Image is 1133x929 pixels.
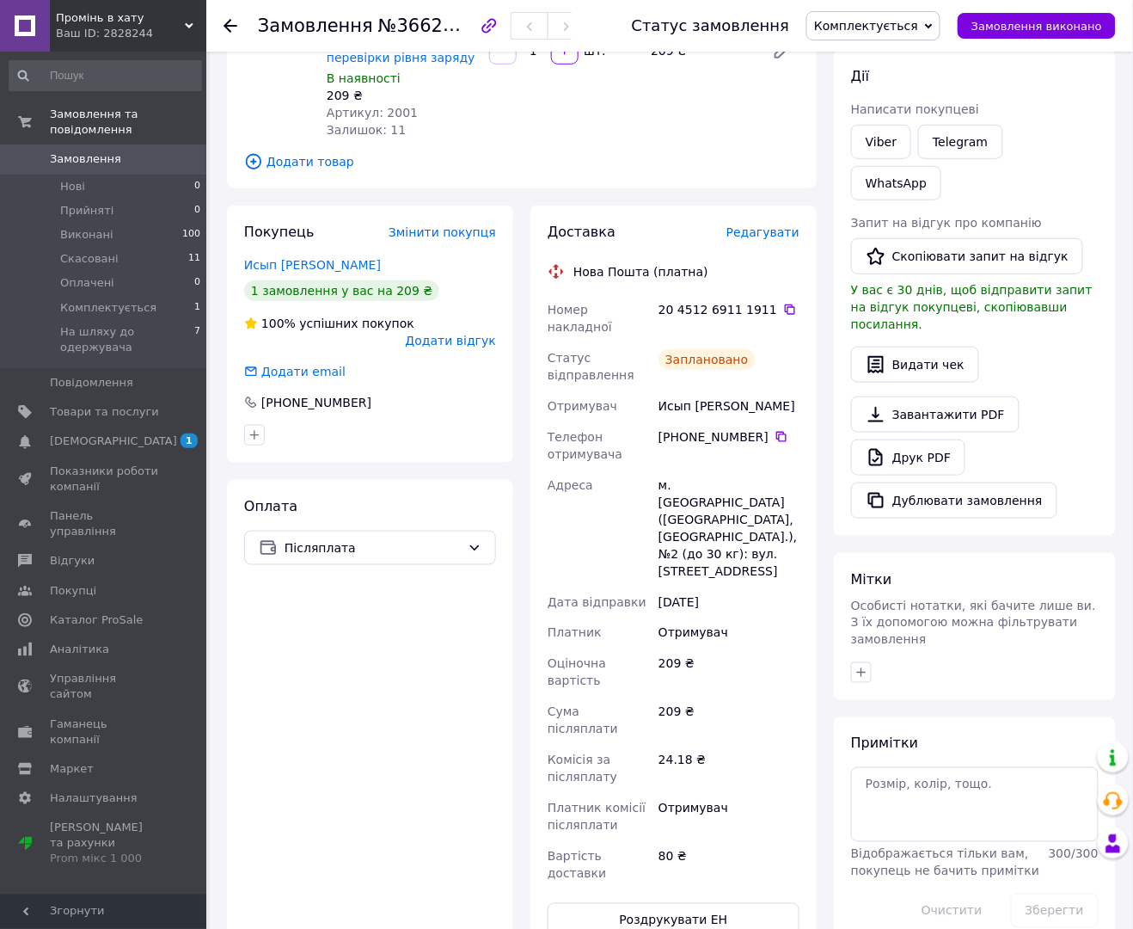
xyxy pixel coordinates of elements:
span: Додати відгук [406,334,496,348]
span: 0 [194,275,200,291]
a: Завантажити PDF [851,397,1020,433]
div: 209 ₴ [655,649,803,697]
div: [PHONE_NUMBER] [260,394,373,411]
span: 1 [194,300,200,316]
span: 300 / 300 [1049,847,1099,861]
span: 0 [194,203,200,218]
span: 1 [181,434,198,448]
span: Статус відправлення [548,351,634,382]
div: [PHONE_NUMBER] [658,428,799,446]
span: Відгуки [50,553,95,569]
div: Додати email [242,363,347,380]
span: Особисті нотатки, які бачите лише ви. З їх допомогою можна фільтрувати замовлення [851,599,1096,647]
span: Адреса [548,478,593,492]
div: 209 ₴ [655,697,803,745]
button: Дублювати замовлення [851,483,1057,519]
button: Видати чек [851,347,979,383]
span: Нові [60,179,85,194]
div: 24.18 ₴ [655,745,803,793]
span: В наявності [327,71,401,85]
span: Запит на відгук про компанію [851,216,1042,230]
div: Отримувач [655,618,803,649]
span: Додати товар [244,152,799,171]
span: Отримувач [548,399,617,413]
span: Виконані [60,227,113,243]
span: Замовлення [50,151,121,167]
span: 100% [261,317,296,330]
span: Повідомлення [50,375,133,391]
span: Скасовані [60,251,119,267]
a: Исып [PERSON_NAME] [244,258,381,272]
span: Відображається тільки вам, покупець не бачить примітки [851,847,1039,878]
span: Мітки [851,571,892,588]
a: Друк PDF [851,440,965,476]
input: Пошук [9,60,202,91]
span: Телефон отримувача [548,430,622,461]
span: Комплектується [814,19,918,33]
div: Ваш ID: 2828244 [56,26,206,41]
span: Дії [851,68,869,84]
div: 80 ₴ [655,841,803,889]
span: Залишок: 11 [327,123,406,137]
span: На шляху до одержувача [60,324,194,355]
span: Управління сайтом [50,671,159,702]
div: Додати email [260,363,347,380]
span: Артикул: 2001 [327,106,418,120]
span: Замовлення та повідомлення [50,107,206,138]
span: Оціночна вартість [548,657,606,688]
span: Промінь в хату [56,10,185,26]
span: Комісія за післяплату [548,754,617,784]
div: [DATE] [655,587,803,618]
span: Аналітика [50,642,109,657]
span: Панель управління [50,508,159,539]
span: Доставка [548,224,615,240]
span: Замовлення [258,15,373,36]
span: №366259249 [378,15,500,36]
span: 7 [194,324,200,355]
span: [PERSON_NAME] та рахунки [50,820,159,867]
a: WhatsApp [851,166,941,200]
span: Показники роботи компанії [50,464,159,495]
div: Заплановано [658,349,756,370]
div: 1 замовлення у вас на 209 ₴ [244,280,439,301]
div: 20 4512 6911 1911 [658,301,799,318]
div: Повернутися назад [224,17,237,34]
a: Viber [851,125,911,159]
div: успішних покупок [244,315,414,332]
span: 100 [182,227,200,243]
span: Платник комісії післяплати [548,802,646,833]
span: Замовлення виконано [971,20,1102,33]
button: Замовлення виконано [958,13,1116,39]
span: Примітки [851,735,918,752]
span: Дата відправки [548,595,646,609]
span: Номер накладної [548,303,612,334]
span: Гаманець компанії [50,717,159,748]
span: Змінити покупця [389,225,496,239]
span: Редагувати [726,225,799,239]
span: 11 [188,251,200,267]
span: Каталог ProSale [50,612,143,628]
span: 0 [194,179,200,194]
span: Маркет [50,761,94,777]
span: Налаштування [50,791,138,806]
span: Платник [548,626,602,640]
span: Прийняті [60,203,113,218]
a: Telegram [918,125,1002,159]
div: Исып [PERSON_NAME] [655,391,803,421]
span: Оплата [244,498,297,514]
span: Товари та послуги [50,404,159,420]
span: Покупець [244,224,315,240]
span: [DEMOGRAPHIC_DATA] [50,434,177,449]
span: Оплачені [60,275,114,291]
span: У вас є 30 днів, щоб відправити запит на відгук покупцеві, скопіювавши посилання. [851,283,1093,331]
span: Сума післяплати [548,705,618,736]
span: Покупці [50,583,96,599]
div: 209 ₴ [327,87,475,104]
div: Нова Пошта (платна) [569,263,713,280]
div: Отримувач [655,793,803,841]
div: Prom мікс 1 000 [50,852,159,867]
span: Написати покупцеві [851,102,979,116]
span: Вартість доставки [548,850,606,881]
div: Статус замовлення [632,17,790,34]
span: Комплектується [60,300,156,316]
